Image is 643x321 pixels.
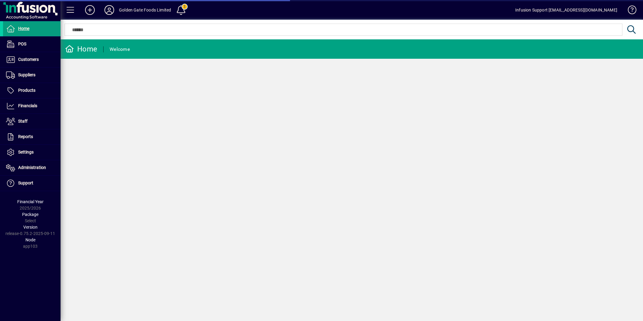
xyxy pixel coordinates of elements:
span: Package [22,212,38,217]
span: Settings [18,150,34,154]
div: Home [65,44,97,54]
span: Support [18,180,33,185]
span: Staff [18,119,28,124]
a: Products [3,83,61,98]
div: Infusion Support [EMAIL_ADDRESS][DOMAIN_NAME] [515,5,617,15]
span: Reports [18,134,33,139]
a: Reports [3,129,61,144]
span: POS [18,41,26,46]
a: Support [3,176,61,191]
span: Customers [18,57,39,62]
a: Customers [3,52,61,67]
a: Suppliers [3,68,61,83]
span: Suppliers [18,72,35,77]
span: Products [18,88,35,93]
a: Financials [3,98,61,114]
div: Golden Gate Foods Limited [119,5,171,15]
span: Node [25,237,35,242]
span: Version [23,225,38,230]
a: Staff [3,114,61,129]
button: Add [80,5,100,15]
button: Profile [100,5,119,15]
a: Administration [3,160,61,175]
span: Financials [18,103,37,108]
div: Welcome [110,45,130,54]
a: Knowledge Base [623,1,635,21]
span: Home [18,26,29,31]
span: Administration [18,165,46,170]
a: POS [3,37,61,52]
a: Settings [3,145,61,160]
span: Financial Year [17,199,44,204]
